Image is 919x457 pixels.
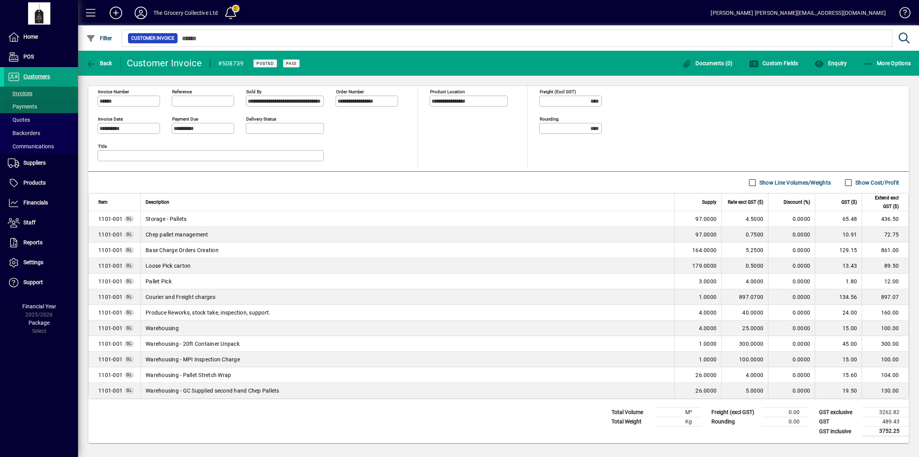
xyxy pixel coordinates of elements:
[4,233,78,253] a: Reports
[862,211,908,227] td: 436.50
[862,417,909,427] td: 489.43
[126,357,132,361] span: GL
[864,60,911,66] span: More Options
[812,56,849,70] button: Enquiry
[84,31,114,45] button: Filter
[815,211,862,227] td: 65.48
[126,248,132,252] span: GL
[707,417,762,427] td: Rounding
[726,371,763,379] div: 4.0000
[146,215,187,223] span: Storage - Pallets
[768,274,815,289] td: 0.0000
[98,309,123,317] span: Warehousing
[4,113,78,126] a: Quotes
[702,198,716,206] span: Supply
[98,215,123,223] span: Warehousing
[728,198,763,206] span: Rate excl GST ($)
[768,211,815,227] td: 0.0000
[286,61,297,66] span: Paid
[23,199,48,206] span: Financials
[98,246,123,254] span: Warehousing
[699,309,717,317] span: 4.0000
[815,305,862,320] td: 24.00
[726,324,763,332] div: 25.0000
[126,341,132,346] span: GL
[768,367,815,383] td: 0.0000
[862,427,909,436] td: 3752.25
[815,352,862,367] td: 15.00
[726,340,763,348] div: 300.0000
[146,324,179,332] span: Warehousing
[4,153,78,173] a: Suppliers
[540,89,576,94] mat-label: Freight (excl GST)
[768,336,815,352] td: 0.0000
[146,356,240,363] span: Warehousing - MPI Inspection Charge
[862,352,908,367] td: 100.00
[815,258,862,274] td: 13.43
[695,387,716,395] span: 26.0000
[894,2,909,27] a: Knowledge Base
[862,320,908,336] td: 100.00
[103,6,128,20] button: Add
[8,143,54,149] span: Communications
[4,173,78,193] a: Products
[98,231,123,238] span: Warehousing
[126,232,132,237] span: GL
[862,305,908,320] td: 160.00
[98,144,107,149] mat-label: Title
[23,279,43,285] span: Support
[98,324,123,332] span: Warehousing
[4,47,78,67] a: POS
[4,213,78,233] a: Staff
[126,295,132,299] span: GL
[126,217,132,221] span: GL
[23,219,36,226] span: Staff
[28,320,50,326] span: Package
[695,371,716,379] span: 26.0000
[23,73,50,80] span: Customers
[98,262,123,270] span: Warehousing
[172,89,192,94] mat-label: Reference
[608,408,654,417] td: Total Volume
[726,246,763,254] div: 5.2500
[4,193,78,213] a: Financials
[98,387,123,395] span: Warehousing
[815,427,862,436] td: GST inclusive
[126,326,132,330] span: GL
[8,90,32,96] span: Invoices
[146,277,172,285] span: Pallet Pick
[146,231,208,238] span: Chep pallet management
[98,116,123,122] mat-label: Invoice date
[131,34,174,42] span: Customer Invoice
[246,89,261,94] mat-label: Sold by
[172,116,198,122] mat-label: Payment due
[146,246,219,254] span: Base Charge Orders Creation
[98,371,123,379] span: Warehousing
[98,277,123,285] span: Warehousing
[146,198,169,206] span: Description
[862,289,908,305] td: 897.07
[78,56,121,70] app-page-header-button: Back
[862,56,913,70] button: More Options
[768,383,815,398] td: 0.0000
[86,60,112,66] span: Back
[146,309,270,317] span: Produce Reworks, stock take, inspection, support.
[98,89,129,94] mat-label: Invoice number
[815,227,862,242] td: 10.91
[23,259,43,265] span: Settings
[867,194,899,211] span: Extend excl GST ($)
[336,89,364,94] mat-label: Order number
[784,198,810,206] span: Discount (%)
[22,303,56,309] span: Financial Year
[608,417,654,427] td: Total Weight
[128,6,153,20] button: Profile
[862,336,908,352] td: 300.00
[707,408,762,417] td: Freight (excl GST)
[4,253,78,272] a: Settings
[768,305,815,320] td: 0.0000
[758,179,831,187] label: Show Line Volumes/Weights
[862,408,909,417] td: 3262.82
[815,242,862,258] td: 129.15
[680,56,735,70] button: Documents (0)
[699,356,717,363] span: 1.0000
